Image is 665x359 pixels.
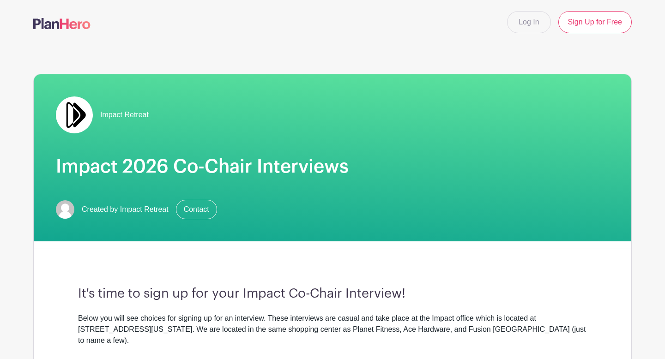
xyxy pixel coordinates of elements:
[56,200,74,219] img: default-ce2991bfa6775e67f084385cd625a349d9dcbb7a52a09fb2fda1e96e2d18dcdb.png
[558,11,632,33] a: Sign Up for Free
[176,200,217,219] a: Contact
[82,204,169,215] span: Created by Impact Retreat
[78,313,587,346] div: Below you will see choices for signing up for an interview. These interviews are casual and take ...
[100,109,149,120] span: Impact Retreat
[78,286,587,302] h3: It's time to sign up for your Impact Co-Chair Interview!
[33,18,91,29] img: logo-507f7623f17ff9eddc593b1ce0a138ce2505c220e1c5a4e2b4648c50719b7d32.svg
[56,156,609,178] h1: Impact 2026 Co-Chair Interviews
[507,11,550,33] a: Log In
[56,96,93,133] img: Double%20Arrow%20Logo.jpg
